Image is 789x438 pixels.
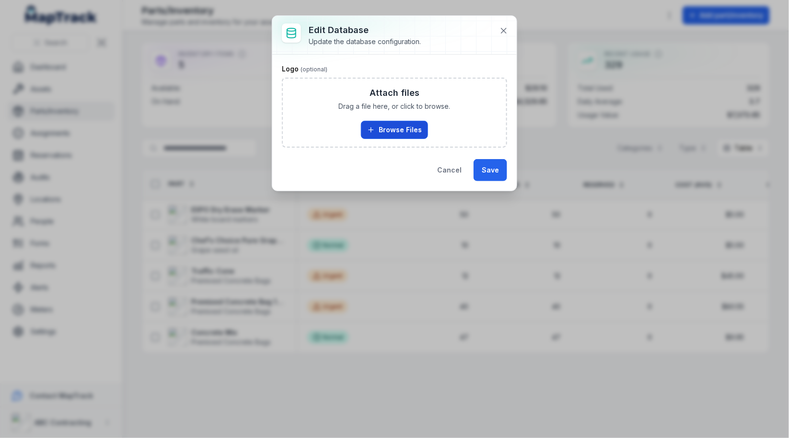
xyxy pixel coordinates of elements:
h3: Attach files [370,86,419,100]
button: Save [474,159,507,181]
label: Logo [282,64,327,74]
div: Update the database configuration. [309,37,421,46]
button: Cancel [429,159,470,181]
span: Drag a file here, or click to browse. [339,102,451,111]
h3: Edit database [309,23,421,37]
button: Browse Files [361,121,428,139]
